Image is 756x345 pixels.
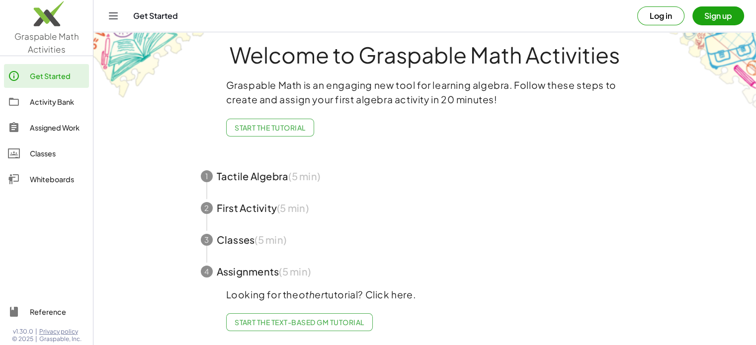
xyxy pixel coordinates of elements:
[30,147,85,159] div: Classes
[4,64,89,88] a: Get Started
[226,313,373,331] a: Start the Text-based GM Tutorial
[12,335,33,343] span: © 2025
[189,160,661,192] button: 1Tactile Algebra(5 min)
[30,96,85,108] div: Activity Bank
[226,287,624,302] p: Looking for the tutorial? Click here.
[637,6,684,25] button: Log in
[235,318,364,327] span: Start the Text-based GM Tutorial
[201,170,213,182] div: 1
[692,6,744,25] button: Sign up
[226,119,314,137] button: Start the Tutorial
[30,173,85,185] div: Whiteboards
[4,141,89,165] a: Classes
[30,70,85,82] div: Get Started
[30,122,85,134] div: Assigned Work
[13,328,33,336] span: v1.30.0
[4,300,89,324] a: Reference
[201,202,213,214] div: 2
[182,43,668,66] h1: Welcome to Graspable Math Activities
[14,31,79,55] span: Graspable Math Activities
[235,123,306,132] span: Start the Tutorial
[39,335,82,343] span: Graspable, Inc.
[4,90,89,114] a: Activity Bank
[226,78,624,107] p: Graspable Math is an engaging new tool for learning algebra. Follow these steps to create and ass...
[30,306,85,318] div: Reference
[4,167,89,191] a: Whiteboards
[39,328,82,336] a: Privacy policy
[201,234,213,246] div: 3
[4,116,89,139] a: Assigned Work
[105,8,121,24] button: Toggle navigation
[189,192,661,224] button: 2First Activity(5 min)
[299,288,325,300] em: other
[201,266,213,277] div: 4
[189,224,661,256] button: 3Classes(5 min)
[35,335,37,343] span: |
[189,256,661,287] button: 4Assignments(5 min)
[35,328,37,336] span: |
[93,20,218,99] img: get-started-bg-ul-Ceg4j33I.png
